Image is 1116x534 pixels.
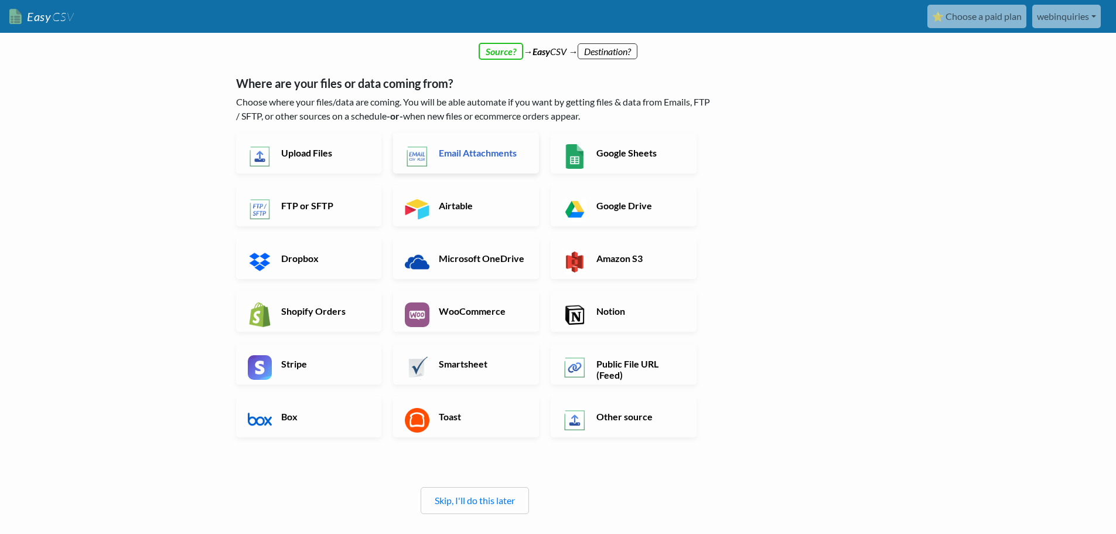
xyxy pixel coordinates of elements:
[236,95,714,123] p: Choose where your files/data are coming. You will be able automate if you want by getting files &...
[405,302,429,327] img: WooCommerce App & API
[593,305,685,317] h6: Notion
[9,5,74,29] a: EasyCSV
[248,197,272,222] img: FTP or SFTP App & API
[551,396,697,437] a: Other source
[248,408,272,433] img: Box App & API
[562,355,587,380] img: Public File URL App & API
[405,144,429,169] img: Email New CSV or XLSX File App & API
[278,253,370,264] h6: Dropbox
[236,396,382,437] a: Box
[405,355,429,380] img: Smartsheet App & API
[236,291,382,332] a: Shopify Orders
[405,197,429,222] img: Airtable App & API
[562,408,587,433] img: Other Source App & API
[248,355,272,380] img: Stripe App & API
[278,411,370,422] h6: Box
[436,147,528,158] h6: Email Attachments
[393,132,539,174] a: Email Attachments
[278,200,370,211] h6: FTP or SFTP
[236,76,714,90] h5: Where are your files or data coming from?
[593,253,685,264] h6: Amazon S3
[405,250,429,274] img: Microsoft OneDrive App & API
[405,408,429,433] img: Toast App & API
[393,291,539,332] a: WooCommerce
[278,147,370,158] h6: Upload Files
[562,144,587,169] img: Google Sheets App & API
[248,250,272,274] img: Dropbox App & API
[387,110,403,121] b: -or-
[435,495,515,506] a: Skip, I'll do this later
[278,305,370,317] h6: Shopify Orders
[248,144,272,169] img: Upload Files App & API
[236,185,382,226] a: FTP or SFTP
[436,411,528,422] h6: Toast
[551,238,697,279] a: Amazon S3
[248,302,272,327] img: Shopify App & API
[236,343,382,385] a: Stripe
[51,9,74,24] span: CSV
[593,358,685,380] h6: Public File URL (Feed)
[436,200,528,211] h6: Airtable
[927,5,1026,28] a: ⭐ Choose a paid plan
[562,197,587,222] img: Google Drive App & API
[593,200,685,211] h6: Google Drive
[236,132,382,174] a: Upload Files
[593,147,685,158] h6: Google Sheets
[1032,5,1101,28] a: webinquiries
[551,343,697,385] a: Public File URL (Feed)
[278,358,370,369] h6: Stripe
[1057,475,1102,520] iframe: Drift Widget Chat Controller
[593,411,685,422] h6: Other source
[436,305,528,317] h6: WooCommerce
[551,185,697,226] a: Google Drive
[236,238,382,279] a: Dropbox
[551,291,697,332] a: Notion
[393,238,539,279] a: Microsoft OneDrive
[436,358,528,369] h6: Smartsheet
[393,396,539,437] a: Toast
[224,33,892,59] div: → CSV →
[393,185,539,226] a: Airtable
[436,253,528,264] h6: Microsoft OneDrive
[551,132,697,174] a: Google Sheets
[393,343,539,385] a: Smartsheet
[562,250,587,274] img: Amazon S3 App & API
[562,302,587,327] img: Notion App & API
